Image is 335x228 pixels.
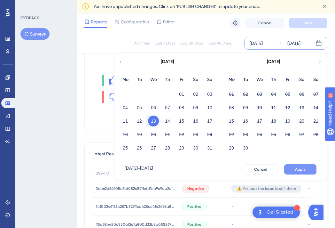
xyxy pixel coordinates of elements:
[253,207,300,218] div: Open Get Started! checklist, remaining modules: 1
[204,102,215,113] button: 10
[310,116,321,126] button: 21
[189,76,203,84] div: Sa
[204,116,215,126] button: 17
[96,171,109,176] span: USER ID
[309,76,323,84] div: Su
[175,76,189,84] div: Fr
[310,102,321,113] button: 14
[296,102,307,113] button: 13
[256,208,264,216] img: launcher-image-alternative-text
[226,89,237,100] button: 01
[176,102,187,113] button: 08
[295,76,309,84] div: Sa
[204,129,215,140] button: 24
[43,3,47,8] div: 9+
[267,76,281,84] div: Th
[20,28,50,40] button: Surveys
[134,142,145,153] button: 26
[268,116,279,126] button: 18
[15,2,40,9] span: Need Help?
[250,39,263,47] div: [DATE]
[226,129,237,140] button: 22
[281,76,295,84] div: Fr
[268,129,279,140] button: 25
[282,89,293,100] button: 05
[187,204,201,209] span: Positive
[203,76,217,84] div: Su
[162,129,173,140] button: 21
[125,164,153,175] div: [DATE] - [DATE]
[163,18,175,26] span: Editor
[190,89,201,100] button: 02
[296,89,307,100] button: 06
[204,142,215,153] button: 31
[258,20,271,26] span: Cancel
[226,142,237,153] button: 29
[295,167,306,172] span: Apply
[231,222,233,227] span: -
[237,186,296,191] span: ⚠️ Yes, but the issue is still there
[120,116,131,126] button: 11
[148,142,159,153] button: 27
[231,204,233,209] span: -
[190,102,201,113] button: 09
[160,76,175,84] div: Th
[162,142,173,153] button: 28
[224,76,238,84] div: Mo
[310,129,321,140] button: 28
[254,102,265,113] button: 10
[162,116,173,126] button: 14
[284,164,316,175] button: Apply
[310,89,321,100] button: 07
[96,186,175,191] span: 0eb62d64605e6bf082c8911efd1ca9c9ab2cf4d718b24950d316a7d70eeb08d1
[226,102,237,113] button: 08
[134,41,150,46] div: All Times
[204,89,215,100] button: 03
[308,203,327,222] iframe: UserGuiding AI Assistant Launcher
[289,18,327,28] button: Save
[254,89,265,100] button: 03
[176,89,187,100] button: 01
[96,204,175,209] span: 7c100246165c287b529ffcd428cc4142498a8cdc0d164b71d9aa974231456b15
[146,76,160,84] div: We
[282,102,293,113] button: 12
[190,129,201,140] button: 23
[190,142,201,153] button: 30
[240,116,251,126] button: 16
[96,222,175,227] span: ff5d39b450c550af2e1a800d33b5b05556761a2f01aa2577699e28a3752b35d0
[268,89,279,100] button: 04
[238,76,253,84] div: Tu
[190,116,201,126] button: 16
[240,142,251,153] button: 30
[148,129,159,140] button: 20
[120,102,131,113] button: 04
[176,129,187,140] button: 22
[240,102,251,113] button: 09
[268,102,279,113] button: 11
[187,186,204,191] span: Negative
[148,102,159,113] button: 06
[20,15,39,20] div: FEEDBACK
[282,116,293,126] button: 19
[120,129,131,140] button: 18
[180,41,203,46] div: Last 30 Days
[253,76,267,84] div: We
[176,142,187,153] button: 29
[155,41,175,46] div: Last 7 Days
[118,76,132,84] div: Mo
[304,20,313,26] span: Save
[240,129,251,140] button: 23
[120,142,131,153] button: 25
[244,164,278,175] button: Cancel
[148,116,159,126] button: 13
[254,167,267,172] span: Cancel
[93,3,260,10] span: You have unpublished changes. Click on ‘PUBLISH CHANGES’ to update your code.
[294,205,300,211] div: 1
[240,89,251,100] button: 02
[134,116,145,126] button: 12
[208,41,231,46] div: Last 90 Days
[162,102,173,113] button: 07
[132,76,146,84] div: Tu
[226,116,237,126] button: 15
